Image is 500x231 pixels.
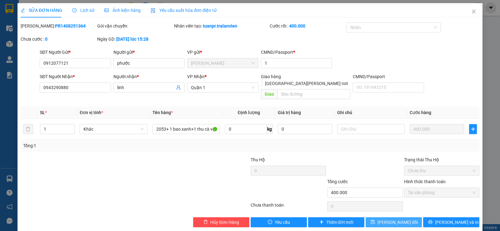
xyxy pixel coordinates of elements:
b: Trà Lan Viên - Gửi khách hàng [38,9,62,71]
span: Cước hàng [410,110,431,115]
div: Trạng thái Thu Hộ [404,156,479,163]
li: (c) 2017 [52,30,86,38]
span: clock-circle [72,8,77,13]
span: Định lượng [238,110,260,115]
span: exclamation-circle [268,220,272,225]
button: Close [465,3,482,21]
span: plus [319,220,324,225]
span: Khác [83,124,143,134]
button: exclamation-circleYêu cầu [251,217,307,227]
div: SĐT Người Nhận [40,73,111,80]
div: Gói vận chuyển: [97,23,172,29]
b: tuanpr.tralanvien [203,23,237,28]
span: Giao [261,89,277,99]
span: Quận 1 [191,83,255,92]
span: [GEOGRAPHIC_DATA][PERSON_NAME] nơi [262,80,350,87]
div: Ngày GD: [97,36,172,43]
input: 0 [410,124,464,134]
span: Thêm ĐH mới [326,219,353,226]
span: SL [40,110,45,115]
b: [DATE] lúc 15:28 [116,37,148,42]
span: Ảnh kiện hàng [104,8,141,13]
div: Người nhận [113,73,185,80]
span: Lịch sử [72,8,94,13]
span: edit [21,8,25,13]
input: Ghi Chú [337,124,405,134]
div: SĐT Người Gửi [40,49,111,56]
span: Yêu cầu [275,219,290,226]
span: VP Nhận [187,74,205,79]
span: printer [428,220,432,225]
div: Cước rồi : [270,23,345,29]
button: delete [23,124,33,134]
span: [PERSON_NAME] và In [435,219,479,226]
b: 400.000 [289,23,305,28]
b: Trà Lan Viên [8,40,23,70]
span: Thu Hộ [251,157,265,162]
span: close [471,9,476,14]
div: CMND/Passport [353,73,424,80]
div: Tổng: 1 [23,142,193,149]
div: Chưa thanh toán [250,202,327,213]
label: Hình thức thanh toán [404,179,446,184]
b: 0 [45,37,47,42]
button: deleteHủy Đơn Hàng [193,217,249,227]
input: Dọc đường [277,89,351,99]
span: picture [104,8,109,13]
span: plus [469,127,477,132]
div: VP gửi [187,49,258,56]
span: SỬA ĐƠN HÀNG [21,8,62,13]
span: save [371,220,375,225]
button: save[PERSON_NAME] đổi [366,217,422,227]
span: [PERSON_NAME] đổi [377,219,418,226]
span: delete [203,220,208,225]
div: Người gửi [113,49,185,56]
input: VD: Bàn, Ghế [152,124,220,134]
span: Tổng cước [327,179,348,184]
div: [PERSON_NAME]: [21,23,96,29]
span: Yêu cầu xuất hóa đơn điện tử [151,8,217,13]
span: Giá trị hàng [278,110,301,115]
span: Hủy Đơn Hàng [210,219,239,226]
span: Tại văn phòng [408,188,476,197]
img: logo.jpg [68,8,83,23]
div: CMND/Passport [261,49,332,56]
span: Tên hàng [152,110,173,115]
div: Nhân viên tạo: [174,23,269,29]
b: PR1408251364 [55,23,86,28]
button: plus [469,124,477,134]
button: printer[PERSON_NAME] và In [423,217,479,227]
button: plusThêm ĐH mới [308,217,364,227]
b: [DOMAIN_NAME] [52,24,86,29]
span: Đơn vị tính [80,110,103,115]
img: icon [151,8,156,13]
span: user-add [176,85,181,90]
span: Phan Rang [191,58,255,68]
span: Giao hàng [261,74,281,79]
span: kg [267,124,273,134]
th: Ghi chú [335,107,407,119]
span: Chưa thu [408,166,476,175]
div: Chưa cước : [21,36,96,43]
